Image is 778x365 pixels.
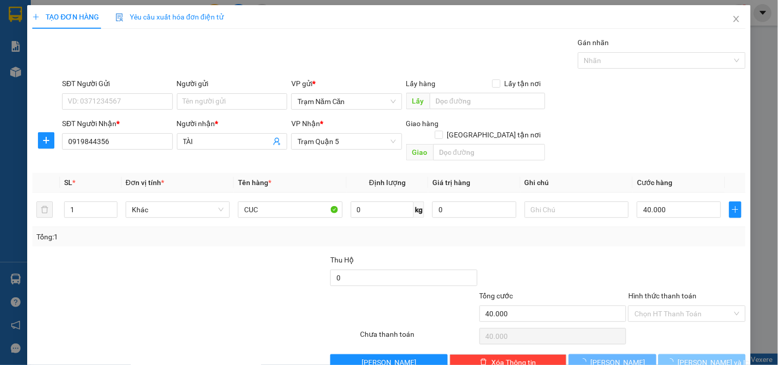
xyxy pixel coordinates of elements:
span: [GEOGRAPHIC_DATA] tận nơi [443,129,545,140]
th: Ghi chú [521,173,633,193]
button: Close [722,5,751,34]
span: Thu Hộ [330,256,354,264]
span: Khác [132,202,224,217]
input: Dọc đường [433,144,545,160]
span: Cước hàng [637,178,672,187]
div: Chưa thanh toán [359,329,478,347]
button: plus [38,132,54,149]
span: Giao hàng [406,119,439,128]
button: plus [729,201,742,218]
div: VP gửi [291,78,402,89]
div: SĐT Người Nhận [62,118,172,129]
div: SĐT Người Gửi [62,78,172,89]
input: Dọc đường [430,93,545,109]
span: kg [414,201,424,218]
span: TẠO ĐƠN HÀNG [32,13,99,21]
span: plus [730,206,741,214]
span: user-add [273,137,281,146]
div: Người gửi [177,78,287,89]
img: icon [115,13,124,22]
label: Gán nhãn [578,38,609,47]
span: Trạm Quận 5 [297,134,395,149]
input: 0 [432,201,516,218]
span: Lấy [406,93,430,109]
label: Hình thức thanh toán [628,292,696,300]
span: Trạm Năm Căn [297,94,395,109]
span: Giao [406,144,433,160]
div: Tổng: 1 [36,231,301,242]
span: Giá trị hàng [432,178,470,187]
input: Ghi Chú [525,201,629,218]
span: plus [32,13,39,21]
span: SL [64,178,72,187]
span: Tổng cước [480,292,513,300]
span: Lấy hàng [406,79,436,88]
input: VD: Bàn, Ghế [238,201,342,218]
span: Yêu cầu xuất hóa đơn điện tử [115,13,224,21]
button: delete [36,201,53,218]
div: Người nhận [177,118,287,129]
span: close [732,15,741,23]
span: plus [38,136,54,145]
span: VP Nhận [291,119,320,128]
span: Đơn vị tính [126,178,164,187]
span: Tên hàng [238,178,271,187]
span: Lấy tận nơi [501,78,545,89]
span: Định lượng [369,178,406,187]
